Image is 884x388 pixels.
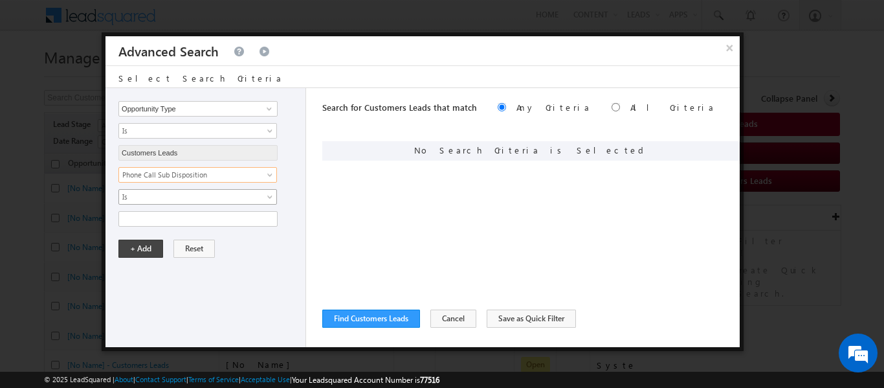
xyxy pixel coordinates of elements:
a: About [115,375,133,383]
span: Select Search Criteria [118,73,283,84]
a: Acceptable Use [241,375,290,383]
button: Cancel [430,310,476,328]
a: Is [118,123,277,139]
span: Phone Call Sub Disposition [119,169,260,181]
em: Start Chat [176,299,235,317]
label: All Criteria [630,102,715,113]
span: Search for Customers Leads that match [322,102,477,113]
input: Type to Search [118,101,278,117]
div: No Search Criteria is Selected [322,141,740,161]
a: Terms of Service [188,375,239,383]
button: + Add [118,240,163,258]
button: × [719,36,740,59]
button: Reset [173,240,215,258]
textarea: Type your message and hit 'Enter' [17,120,236,288]
span: Is [119,191,260,203]
div: Chat with us now [67,68,217,85]
span: Your Leadsquared Account Number is [292,375,439,385]
button: Save as Quick Filter [487,310,576,328]
a: Show All Items [260,102,276,115]
img: d_60004797649_company_0_60004797649 [22,68,54,85]
label: Any Criteria [516,102,591,113]
a: Contact Support [135,375,186,383]
span: 77516 [420,375,439,385]
h3: Advanced Search [118,36,219,65]
input: Type to Search [118,145,278,161]
span: Is [119,125,260,137]
div: Minimize live chat window [212,6,243,38]
span: © 2025 LeadSquared | | | | | [44,374,439,386]
a: Is [118,189,277,205]
a: Phone Call Sub Disposition [118,167,277,183]
button: Find Customers Leads [322,310,420,328]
